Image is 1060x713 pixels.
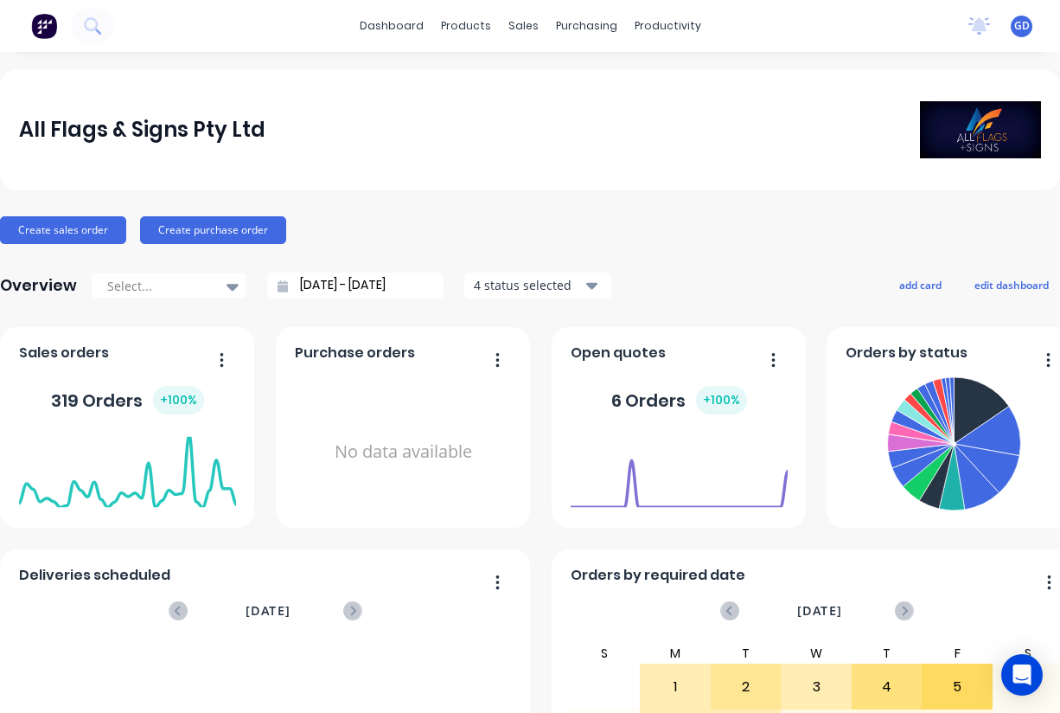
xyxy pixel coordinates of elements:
[923,665,992,709] div: 5
[626,13,710,39] div: productivity
[51,386,204,414] div: 319 Orders
[846,343,967,363] span: Orders by status
[351,13,432,39] a: dashboard
[464,273,611,299] button: 4 status selected
[19,112,265,147] div: All Flags & Signs Pty Ltd
[611,386,747,414] div: 6 Orders
[153,386,204,414] div: + 100 %
[31,13,57,39] img: Factory
[570,643,641,664] div: S
[782,665,851,709] div: 3
[295,343,415,363] span: Purchase orders
[295,370,512,534] div: No data available
[1001,654,1043,696] div: Open Intercom Messenger
[432,13,500,39] div: products
[19,343,109,363] span: Sales orders
[1014,18,1030,34] span: GD
[797,601,842,620] span: [DATE]
[711,643,782,664] div: T
[781,643,852,664] div: W
[246,601,291,620] span: [DATE]
[696,386,747,414] div: + 100 %
[922,643,993,664] div: F
[641,665,710,709] div: 1
[640,643,711,664] div: M
[852,665,922,709] div: 4
[500,13,547,39] div: sales
[571,343,666,363] span: Open quotes
[712,665,781,709] div: 2
[474,276,583,294] div: 4 status selected
[920,101,1041,158] img: All Flags & Signs Pty Ltd
[888,273,953,296] button: add card
[852,643,923,664] div: T
[547,13,626,39] div: purchasing
[140,216,286,244] button: Create purchase order
[963,273,1060,296] button: edit dashboard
